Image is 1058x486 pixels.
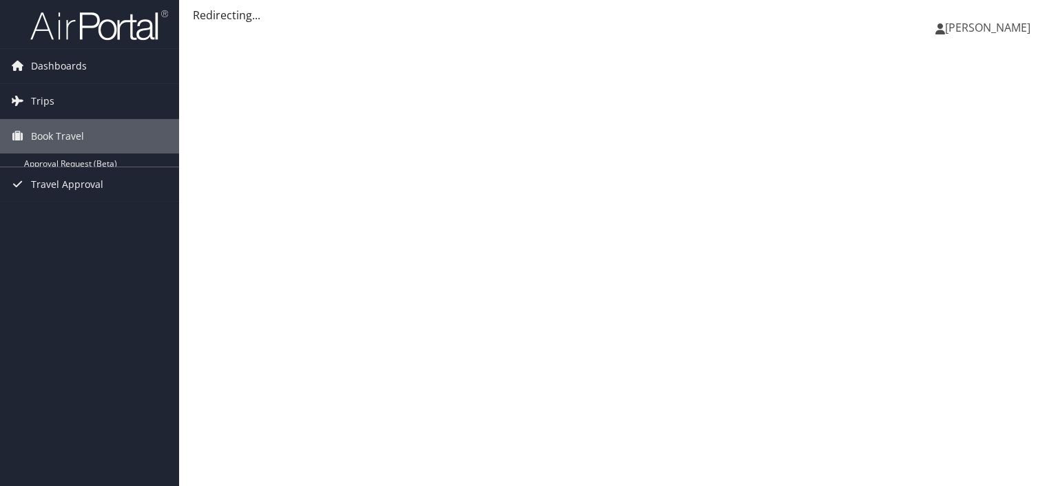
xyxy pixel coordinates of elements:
a: [PERSON_NAME] [935,7,1044,48]
span: Dashboards [31,49,87,83]
img: airportal-logo.png [30,9,168,41]
span: [PERSON_NAME] [945,20,1030,35]
span: Travel Approval [31,167,103,202]
span: Trips [31,84,54,118]
div: Redirecting... [193,7,1044,23]
span: Book Travel [31,119,84,154]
